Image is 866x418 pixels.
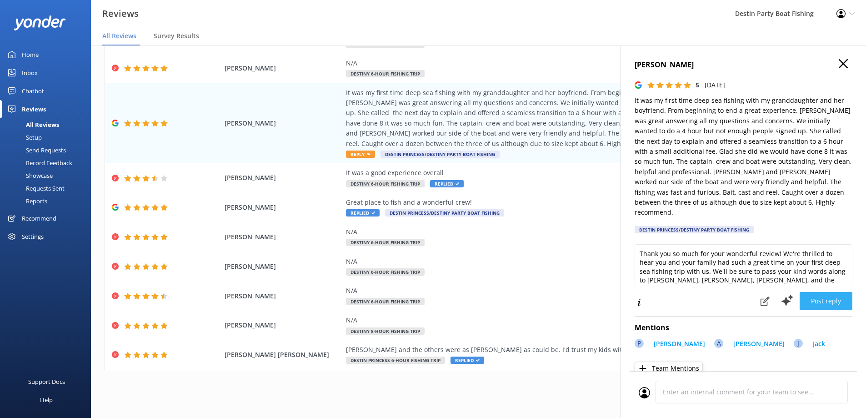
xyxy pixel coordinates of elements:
[813,339,825,349] p: Jack
[794,339,803,348] div: J
[22,45,39,64] div: Home
[22,227,44,246] div: Settings
[5,131,91,144] a: Setup
[839,59,848,69] button: Close
[5,169,91,182] a: Showcase
[346,197,760,207] div: Great place to fish and a wonderful crew!
[733,339,785,349] p: [PERSON_NAME]
[639,387,650,398] img: user_profile.svg
[635,244,852,285] textarea: Thank you so much for your wonderful review! We're thrilled to hear you and your family had such ...
[714,339,723,348] div: A
[102,31,136,40] span: All Reviews
[346,70,425,77] span: Destiny 6-Hour Fishing Trip
[225,320,342,330] span: [PERSON_NAME]
[225,350,342,360] span: [PERSON_NAME] [PERSON_NAME]
[5,182,91,195] a: Requests Sent
[346,88,760,149] div: It was my first time deep sea fishing with my granddaughter and her boyfriend. From beginning to ...
[635,226,754,233] div: Destin Princess/Destiny Party Boat Fishing
[654,339,705,349] p: [PERSON_NAME]
[346,151,375,158] span: Reply
[5,195,91,207] a: Reports
[649,339,705,351] a: [PERSON_NAME]
[225,232,342,242] span: [PERSON_NAME]
[5,118,59,131] div: All Reviews
[635,322,852,334] h4: Mentions
[808,339,825,351] a: Jack
[380,151,500,158] span: Destin Princess/Destiny Party Boat Fishing
[635,59,852,71] h4: [PERSON_NAME]
[225,291,342,301] span: [PERSON_NAME]
[346,209,380,217] span: Replied
[225,63,342,73] span: [PERSON_NAME]
[5,118,91,131] a: All Reviews
[346,168,760,178] div: It was a good experience overall
[225,173,342,183] span: [PERSON_NAME]
[800,292,852,310] button: Post reply
[385,209,504,217] span: Destin Princess/Destiny Party Boat Fishing
[729,339,785,351] a: [PERSON_NAME]
[346,286,760,296] div: N/A
[22,209,56,227] div: Recommend
[346,357,445,364] span: Destin Princess 6-Hour Fishing Trip
[102,6,139,21] h3: Reviews
[346,315,760,325] div: N/A
[225,118,342,128] span: [PERSON_NAME]
[635,339,644,348] div: P
[635,96,852,218] p: It was my first time deep sea fishing with my granddaughter and her boyfriend. From beginning to ...
[5,156,91,169] a: Record Feedback
[5,182,65,195] div: Requests Sent
[14,15,66,30] img: yonder-white-logo.png
[346,298,425,305] span: Destiny 6-Hour Fishing Trip
[346,58,760,68] div: N/A
[5,169,53,182] div: Showcase
[346,345,760,355] div: [PERSON_NAME] and the others were as [PERSON_NAME] as could be. I'd trust my kids with them
[5,156,72,169] div: Record Feedback
[225,262,342,272] span: [PERSON_NAME]
[22,100,46,118] div: Reviews
[346,239,425,246] span: Destiny 6-Hour Fishing Trip
[451,357,484,364] span: Replied
[154,31,199,40] span: Survey Results
[696,81,699,89] span: 5
[40,391,53,409] div: Help
[22,64,38,82] div: Inbox
[5,144,91,156] a: Send Requests
[346,227,760,237] div: N/A
[5,131,42,144] div: Setup
[430,180,464,187] span: Replied
[635,362,703,375] button: Team Mentions
[346,268,425,276] span: Destiny 6-Hour Fishing Trip
[225,202,342,212] span: [PERSON_NAME]
[28,373,65,391] div: Support Docs
[346,180,425,187] span: Destiny 6-Hour Fishing Trip
[705,80,725,90] p: [DATE]
[346,327,425,335] span: Destiny 8-Hour Fishing Trip
[22,82,44,100] div: Chatbot
[5,195,47,207] div: Reports
[5,144,66,156] div: Send Requests
[346,257,760,267] div: N/A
